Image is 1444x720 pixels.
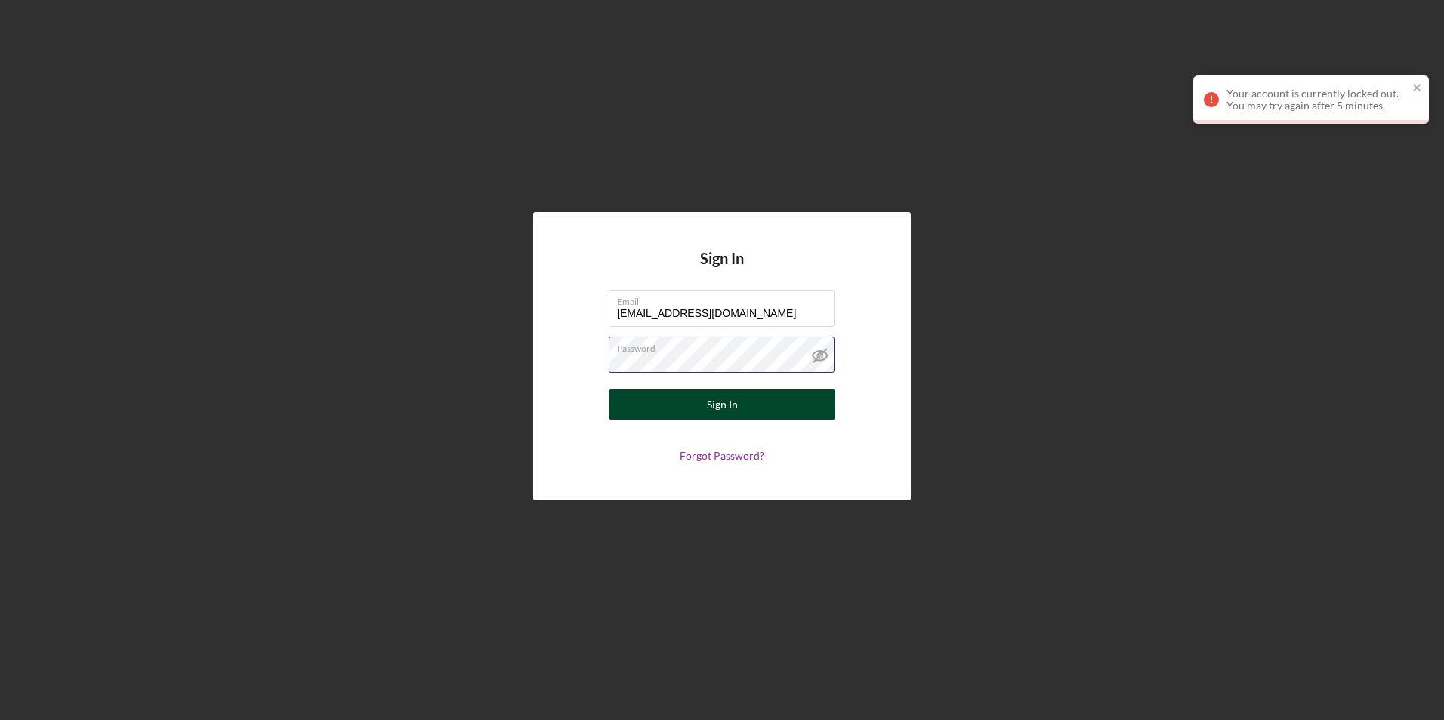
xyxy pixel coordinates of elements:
button: close [1412,82,1423,96]
label: Password [617,337,835,354]
label: Email [617,291,835,307]
a: Forgot Password? [680,449,764,462]
button: Sign In [609,389,835,420]
div: Sign In [707,389,738,420]
div: Your account is currently locked out. You may try again after 5 minutes. [1226,88,1408,112]
h4: Sign In [700,250,744,290]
